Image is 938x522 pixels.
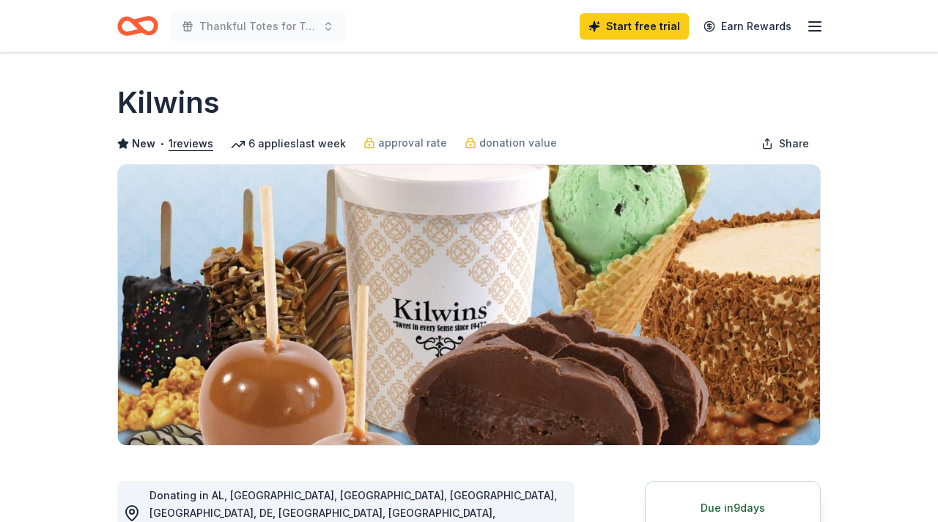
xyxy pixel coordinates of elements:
span: donation value [479,134,557,152]
div: Due in 9 days [663,499,802,517]
a: Start free trial [580,13,689,40]
a: Home [117,9,158,43]
div: 6 applies last week [231,135,346,152]
a: donation value [465,134,557,152]
button: Share [750,129,821,158]
button: Thankful Totes for Teachers [170,12,346,41]
span: Share [779,135,809,152]
span: • [160,138,165,150]
img: Image for Kilwins [118,165,820,445]
span: New [132,135,155,152]
span: approval rate [378,134,447,152]
span: Thankful Totes for Teachers [199,18,317,35]
a: approval rate [363,134,447,152]
h1: Kilwins [117,82,220,123]
button: 1reviews [169,135,213,152]
a: Earn Rewards [695,13,800,40]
